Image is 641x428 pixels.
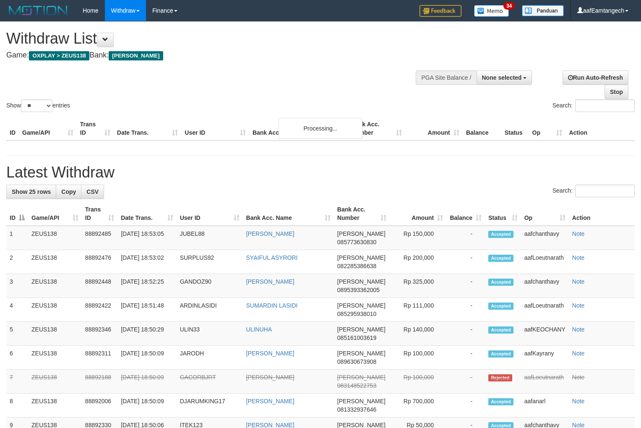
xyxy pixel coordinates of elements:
[28,322,82,346] td: ZEUS138
[19,117,77,141] th: Game/API
[6,4,70,17] img: MOTION_logo.png
[246,350,294,357] a: [PERSON_NAME]
[6,322,28,346] td: 5
[82,274,117,298] td: 88892448
[81,185,104,199] a: CSV
[177,226,243,250] td: JUBEL88
[6,346,28,370] td: 6
[477,70,532,85] button: None selected
[249,117,348,141] th: Bank Acc. Name
[390,322,447,346] td: Rp 140,000
[82,322,117,346] td: 88892346
[501,117,529,141] th: Status
[390,226,447,250] td: Rp 150,000
[177,394,243,418] td: DJARUMKING17
[6,370,28,394] td: 7
[6,394,28,418] td: 8
[177,274,243,298] td: GANDOZ90
[572,302,585,309] a: Note
[420,5,461,17] img: Feedback.jpg
[337,374,386,381] span: [PERSON_NAME]
[177,298,243,322] td: ARDINLASIDI
[337,350,386,357] span: [PERSON_NAME]
[521,322,569,346] td: aafKEOCHANY
[117,202,176,226] th: Date Trans.: activate to sort column ascending
[28,226,82,250] td: ZEUS138
[337,287,380,293] span: Copy 0895393362005 to clipboard
[334,202,390,226] th: Bank Acc. Number: activate to sort column ascending
[337,311,376,317] span: Copy 085295938010 to clipboard
[390,250,447,274] td: Rp 200,000
[605,85,628,99] a: Stop
[6,274,28,298] td: 3
[390,202,447,226] th: Amount: activate to sort column ascending
[28,394,82,418] td: ZEUS138
[177,370,243,394] td: GACORBJRT
[572,374,585,381] a: Note
[117,274,176,298] td: [DATE] 18:52:25
[61,188,76,195] span: Copy
[390,298,447,322] td: Rp 111,000
[21,99,52,112] select: Showentries
[572,230,585,237] a: Note
[337,382,376,389] span: Copy 083148522753 to clipboard
[529,117,566,141] th: Op
[82,394,117,418] td: 88892006
[522,5,564,16] img: panduan.png
[246,278,294,285] a: [PERSON_NAME]
[117,370,176,394] td: [DATE] 18:50:09
[572,350,585,357] a: Note
[488,350,513,358] span: Accepted
[28,202,82,226] th: Game/API: activate to sort column ascending
[563,70,628,85] a: Run Auto-Refresh
[86,188,99,195] span: CSV
[6,99,70,112] label: Show entries
[6,185,56,199] a: Show 25 rows
[246,302,298,309] a: SUMARDIN LASIDI
[28,346,82,370] td: ZEUS138
[82,346,117,370] td: 88892311
[337,358,376,365] span: Copy 089630673908 to clipboard
[337,398,386,405] span: [PERSON_NAME]
[488,255,513,262] span: Accepted
[181,117,249,141] th: User ID
[6,298,28,322] td: 4
[390,346,447,370] td: Rp 100,000
[77,117,114,141] th: Trans ID
[572,326,585,333] a: Note
[82,226,117,250] td: 88892485
[337,230,386,237] span: [PERSON_NAME]
[117,346,176,370] td: [DATE] 18:50:09
[474,5,509,17] img: Button%20Memo.svg
[6,202,28,226] th: ID: activate to sort column descending
[28,250,82,274] td: ZEUS138
[6,51,419,60] h4: Game: Bank:
[6,164,635,181] h1: Latest Withdraw
[565,117,635,141] th: Action
[337,406,376,413] span: Copy 081332937646 to clipboard
[569,202,635,226] th: Action
[405,117,463,141] th: Amount
[246,374,294,381] a: [PERSON_NAME]
[503,2,515,10] span: 34
[109,51,163,60] span: [PERSON_NAME]
[446,322,485,346] td: -
[463,117,501,141] th: Balance
[446,370,485,394] td: -
[82,298,117,322] td: 88892422
[117,250,176,274] td: [DATE] 18:53:02
[390,370,447,394] td: Rp 100,000
[337,254,386,261] span: [PERSON_NAME]
[337,278,386,285] span: [PERSON_NAME]
[488,279,513,286] span: Accepted
[482,74,522,81] span: None selected
[552,185,635,197] label: Search:
[6,30,419,47] h1: Withdraw List
[416,70,476,85] div: PGA Site Balance /
[246,398,294,405] a: [PERSON_NAME]
[6,117,19,141] th: ID
[337,239,376,245] span: Copy 085773630830 to clipboard
[82,202,117,226] th: Trans ID: activate to sort column ascending
[246,230,294,237] a: [PERSON_NAME]
[446,226,485,250] td: -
